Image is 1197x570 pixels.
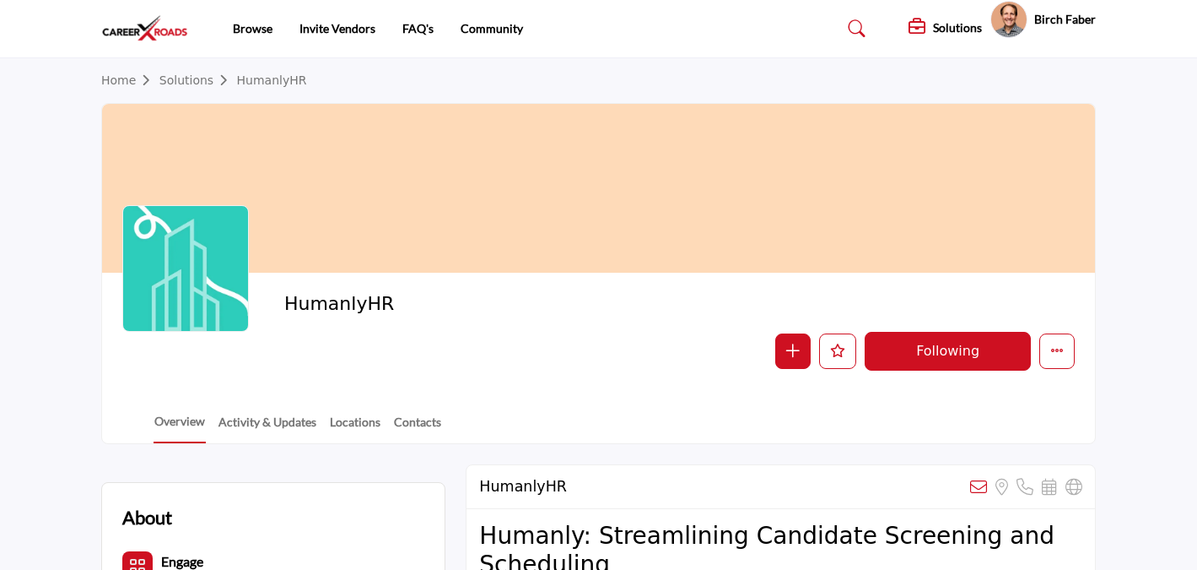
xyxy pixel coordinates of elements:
[393,413,442,442] a: Contacts
[461,21,523,35] a: Community
[218,413,317,442] a: Activity & Updates
[933,20,982,35] h5: Solutions
[865,332,1031,371] button: Following
[329,413,381,442] a: Locations
[122,503,172,531] h2: About
[402,21,434,35] a: FAQ's
[161,553,203,569] b: Engage
[990,1,1027,38] button: Show hide supplier dropdown
[154,412,206,443] a: Overview
[101,14,197,42] img: site Logo
[819,334,856,369] button: Like
[1039,334,1075,369] button: More details
[299,21,375,35] a: Invite Vendors
[284,293,748,315] h2: HumanlyHR
[1034,11,1096,28] h5: Birch Faber
[909,19,982,39] div: Solutions
[159,73,237,87] a: Solutions
[832,15,876,42] a: Search
[237,73,307,87] a: HumanlyHR
[161,556,203,569] a: Engage
[233,21,272,35] a: Browse
[479,478,567,496] h2: HumanlyHR
[101,73,159,87] a: Home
